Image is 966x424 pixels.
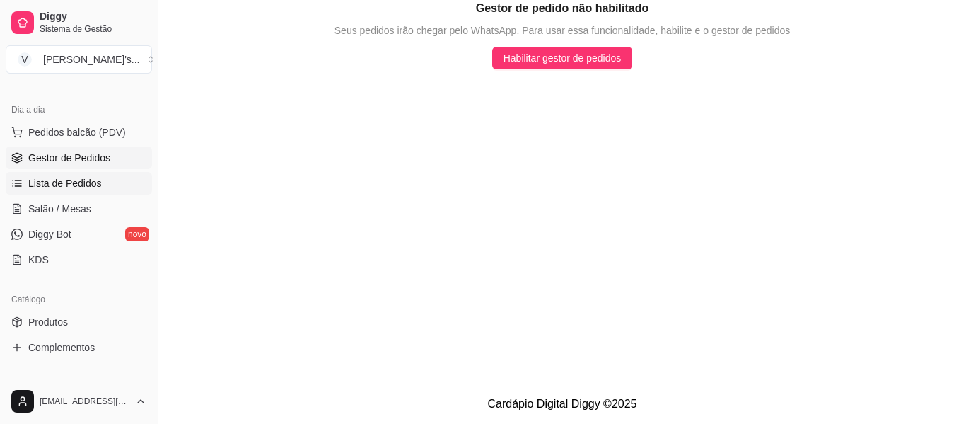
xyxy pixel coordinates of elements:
[6,248,152,271] a: KDS
[6,223,152,246] a: Diggy Botnovo
[158,384,966,424] footer: Cardápio Digital Diggy © 2025
[28,151,110,165] span: Gestor de Pedidos
[28,315,68,329] span: Produtos
[28,253,49,267] span: KDS
[6,147,152,169] a: Gestor de Pedidos
[504,50,622,66] span: Habilitar gestor de pedidos
[6,336,152,359] a: Complementos
[43,52,139,67] div: [PERSON_NAME]'s ...
[6,45,152,74] button: Select a team
[6,172,152,195] a: Lista de Pedidos
[28,227,71,241] span: Diggy Bot
[6,311,152,333] a: Produtos
[18,52,32,67] span: V
[40,396,129,407] span: [EMAIL_ADDRESS][DOMAIN_NAME]
[492,47,633,69] button: Habilitar gestor de pedidos
[28,340,95,355] span: Complementos
[40,11,146,23] span: Diggy
[6,121,152,144] button: Pedidos balcão (PDV)
[28,202,91,216] span: Salão / Mesas
[28,176,102,190] span: Lista de Pedidos
[6,384,152,418] button: [EMAIL_ADDRESS][DOMAIN_NAME]
[6,6,152,40] a: DiggySistema de Gestão
[40,23,146,35] span: Sistema de Gestão
[6,197,152,220] a: Salão / Mesas
[6,98,152,121] div: Dia a dia
[6,288,152,311] div: Catálogo
[334,23,790,38] span: Seus pedidos irão chegar pelo WhatsApp. Para usar essa funcionalidade, habilite e o gestor de ped...
[28,125,126,139] span: Pedidos balcão (PDV)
